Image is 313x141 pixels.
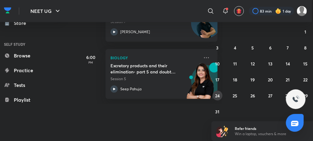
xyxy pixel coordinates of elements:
[275,8,281,14] img: streak
[213,59,222,69] button: August 10, 2025
[216,45,219,51] abbr: August 3, 2025
[303,77,308,83] abbr: August 22, 2025
[286,77,290,83] abbr: August 21, 2025
[301,43,311,53] button: August 8, 2025
[268,61,272,67] abbr: August 13, 2025
[265,59,275,69] button: August 13, 2025
[283,59,293,69] button: August 14, 2025
[268,77,273,83] abbr: August 20, 2025
[297,6,307,16] img: VAISHNAVI DWIVEDI
[304,45,307,51] abbr: August 8, 2025
[236,8,242,14] img: avatar
[233,93,238,99] abbr: August 25, 2025
[250,93,255,99] abbr: August 26, 2025
[215,93,220,99] abbr: August 24, 2025
[248,75,258,84] button: August 19, 2025
[269,45,272,51] abbr: August 6, 2025
[265,43,275,53] button: August 6, 2025
[216,125,229,137] img: referral
[213,75,222,84] button: August 17, 2025
[268,93,272,99] abbr: August 27, 2025
[301,91,311,100] button: August 29, 2025
[234,6,244,16] button: avatar
[301,75,311,84] button: August 22, 2025
[230,43,240,53] button: August 4, 2025
[234,45,236,51] abbr: August 4, 2025
[248,43,258,53] button: August 5, 2025
[235,126,311,131] h6: Refer friends
[110,63,187,75] h5: Excretory products and their elimination- part 5 and doubt clearing session
[191,11,221,41] img: Avatar
[110,76,199,82] p: Session 5
[283,43,293,53] button: August 7, 2025
[286,61,290,67] abbr: August 14, 2025
[303,61,308,67] abbr: August 15, 2025
[265,91,275,100] button: August 27, 2025
[248,59,258,69] button: August 12, 2025
[283,91,293,100] button: August 28, 2025
[215,61,220,67] abbr: August 10, 2025
[301,27,311,37] button: August 1, 2025
[215,77,219,83] abbr: August 17, 2025
[27,5,65,17] button: NEET UG
[301,59,311,69] button: August 15, 2025
[287,45,289,51] abbr: August 7, 2025
[230,59,240,69] button: August 11, 2025
[248,91,258,100] button: August 26, 2025
[4,6,11,15] img: Company Logo
[213,43,222,53] button: August 3, 2025
[120,86,141,92] p: Seep Pahuja
[215,109,220,115] abbr: August 31, 2025
[4,6,11,17] a: Company Logo
[120,29,150,35] p: [PERSON_NAME]
[230,91,240,100] button: August 25, 2025
[233,77,237,83] abbr: August 18, 2025
[213,107,222,116] button: August 31, 2025
[251,77,255,83] abbr: August 19, 2025
[213,91,222,100] button: August 24, 2025
[14,19,30,27] div: Store
[303,93,308,99] abbr: August 29, 2025
[283,75,293,84] button: August 21, 2025
[265,75,275,84] button: August 20, 2025
[110,54,199,61] p: Biology
[251,61,255,67] abbr: August 12, 2025
[79,54,103,61] h5: 6:00
[230,75,240,84] button: August 18, 2025
[292,96,299,103] img: ttu
[79,61,103,64] p: PM
[286,93,290,99] abbr: August 28, 2025
[235,131,311,137] p: Win a laptop, vouchers & more
[233,61,237,67] abbr: August 11, 2025
[305,29,307,35] abbr: August 1, 2025
[252,45,254,51] abbr: August 5, 2025
[184,63,218,105] img: unacademy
